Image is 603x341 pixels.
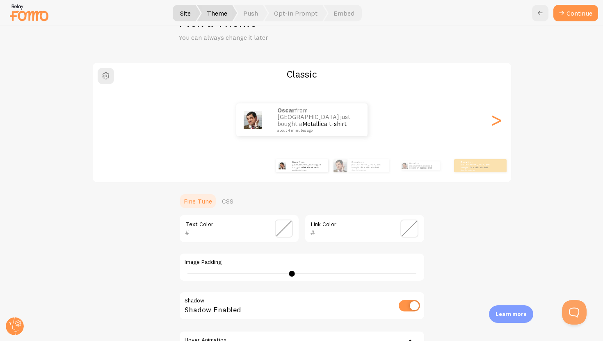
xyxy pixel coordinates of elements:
small: about 4 minutes ago [352,169,385,171]
p: Learn more [496,310,527,318]
small: about 4 minutes ago [277,128,357,133]
a: Fine Tune [179,193,217,209]
strong: Oscar [352,160,359,164]
div: Next slide [491,90,501,149]
img: Fomo [279,162,286,169]
p: from [GEOGRAPHIC_DATA] just bought a [292,160,325,171]
img: Fomo [333,159,347,172]
label: Image Padding [185,259,419,266]
strong: Oscar [292,160,299,164]
p: from [GEOGRAPHIC_DATA] just bought a [409,161,437,170]
strong: Oscar [409,162,415,165]
a: Metallica t-shirt [471,166,488,169]
strong: Oscar [277,106,295,114]
img: Fomo [402,162,408,169]
a: Metallica t-shirt [361,166,379,169]
p: from [GEOGRAPHIC_DATA] just bought a [352,160,386,171]
p: from [GEOGRAPHIC_DATA] just bought a [277,107,359,133]
a: Metallica t-shirt [302,166,320,169]
a: CSS [217,193,238,209]
div: Learn more [489,305,533,323]
a: Metallica t-shirt [302,120,347,128]
iframe: Help Scout Beacon - Open [562,300,587,325]
a: Metallica t-shirt [418,167,432,169]
img: fomo-relay-logo-orange.svg [9,2,50,23]
p: from [GEOGRAPHIC_DATA] just bought a [461,160,493,171]
div: Shadow Enabled [179,291,425,321]
h2: Classic [93,68,511,80]
strong: Oscar [461,160,468,164]
small: about 4 minutes ago [461,169,493,171]
img: Fomo [244,111,262,129]
p: You can always change it later [179,33,376,42]
small: about 4 minutes ago [292,169,324,171]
